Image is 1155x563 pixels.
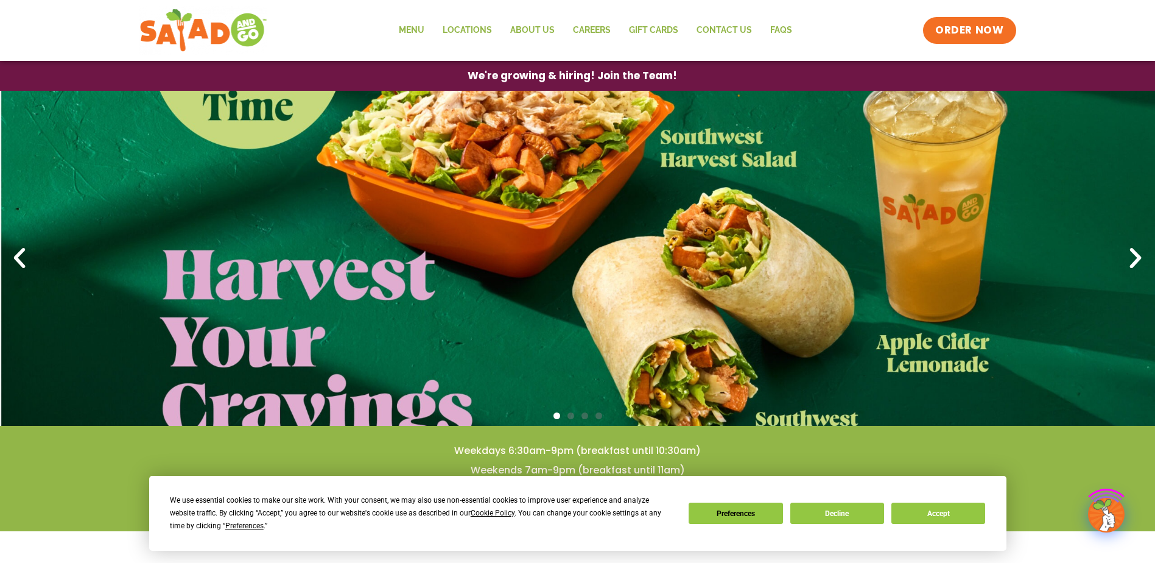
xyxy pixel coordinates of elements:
span: Cookie Policy [471,509,514,517]
span: ORDER NOW [935,23,1003,38]
button: Decline [790,503,884,524]
img: new-SAG-logo-768×292 [139,6,268,55]
a: GIFT CARDS [620,16,687,44]
div: We use essential cookies to make our site work. With your consent, we may also use non-essential ... [170,494,674,533]
a: Menu [390,16,434,44]
a: ORDER NOW [923,17,1016,44]
a: Locations [434,16,501,44]
span: Go to slide 1 [553,413,560,419]
nav: Menu [390,16,801,44]
button: Preferences [689,503,782,524]
a: Contact Us [687,16,761,44]
h4: Weekdays 6:30am-9pm (breakfast until 10:30am) [24,444,1131,458]
a: About Us [501,16,564,44]
button: Accept [891,503,985,524]
span: Go to slide 4 [595,413,602,419]
div: Previous slide [6,245,33,272]
span: Go to slide 3 [581,413,588,419]
span: Go to slide 2 [567,413,574,419]
div: Cookie Consent Prompt [149,476,1006,551]
span: Preferences [225,522,264,530]
h4: Weekends 7am-9pm (breakfast until 11am) [24,464,1131,477]
div: Next slide [1122,245,1149,272]
a: Careers [564,16,620,44]
span: We're growing & hiring! Join the Team! [468,71,677,81]
a: FAQs [761,16,801,44]
a: We're growing & hiring! Join the Team! [449,62,695,90]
